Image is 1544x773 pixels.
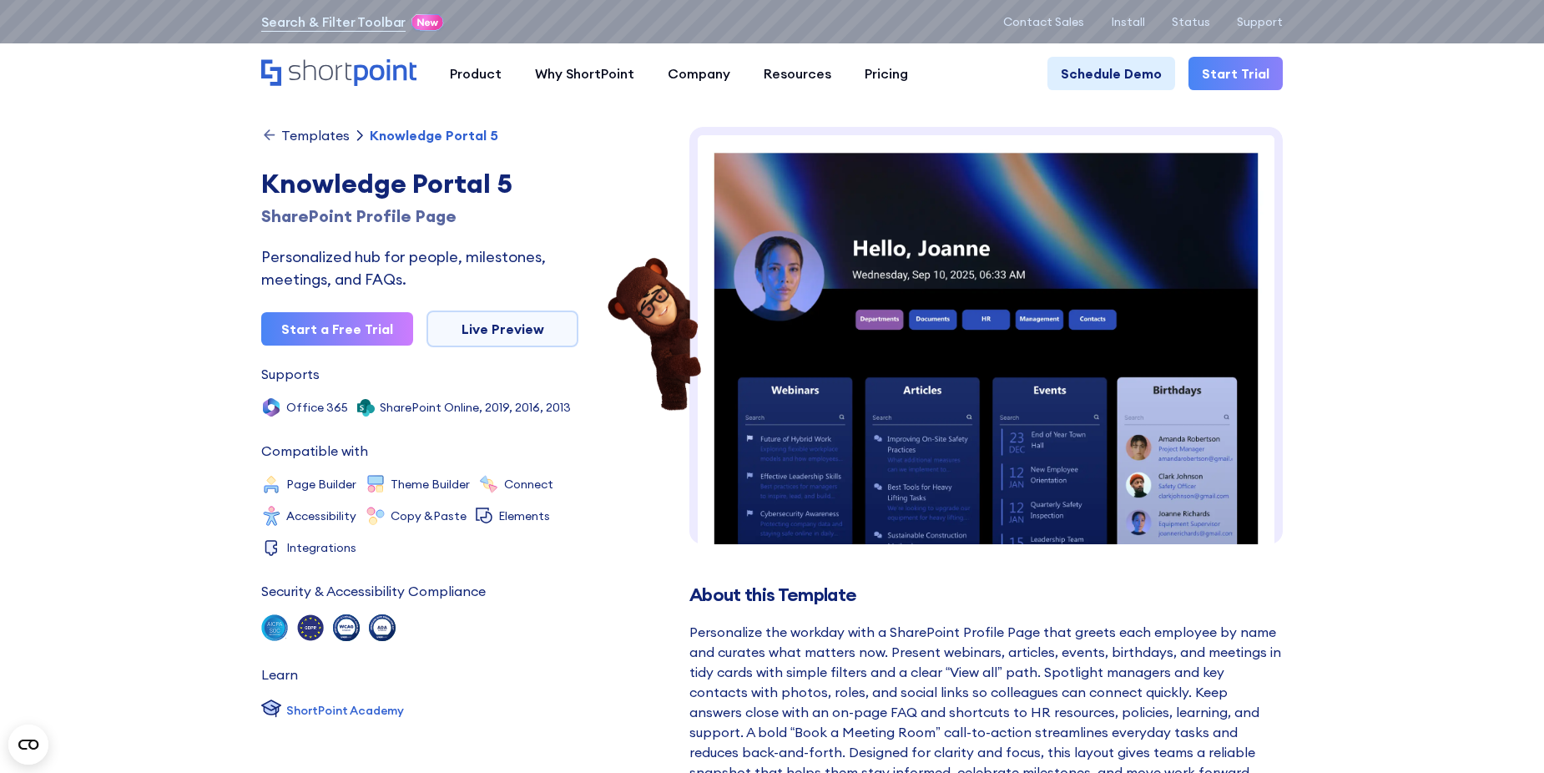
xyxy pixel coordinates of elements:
a: Company [651,57,747,90]
a: Install [1111,15,1145,28]
div: Knowledge Portal 5 [261,164,578,204]
a: Support [1237,15,1283,28]
div: Copy &Paste [391,510,467,522]
div: Supports [261,367,320,381]
a: Search & Filter Toolbar [261,12,406,32]
div: Connect [504,478,553,490]
a: Status [1172,15,1210,28]
div: Security & Accessibility Compliance [261,584,486,598]
div: Pricing [865,63,908,83]
div: SharePoint Online, 2019, 2016, 2013 [380,402,571,413]
div: Product [450,63,502,83]
a: Home [261,59,416,88]
div: Compatible with [261,444,368,457]
iframe: Chat Widget [1244,579,1544,773]
div: ShortPoint Academy [286,702,404,720]
button: Open CMP widget [8,725,48,765]
a: Product [433,57,518,90]
a: Live Preview [426,311,578,347]
a: Pricing [848,57,925,90]
div: Personalized hub for people, milestones, meetings, and FAQs. [261,245,578,291]
div: Page Builder [286,478,356,490]
h2: About this Template [689,584,1283,605]
a: Start Trial [1188,57,1283,90]
a: Schedule Demo [1047,57,1175,90]
div: Accessibility [286,510,356,522]
a: ShortPoint Academy [261,698,404,723]
div: Office 365 [286,402,348,413]
div: Company [668,63,730,83]
a: Why ShortPoint [518,57,651,90]
div: Knowledge Portal 5 [370,129,498,142]
a: Start a Free Trial [261,312,413,346]
div: Resources [764,63,831,83]
a: Templates [261,127,350,144]
div: Integrations [286,542,356,553]
div: Why ShortPoint [535,63,634,83]
div: SharePoint Profile Page [261,204,578,229]
div: Learn [261,668,298,681]
div: Elements [498,510,550,522]
img: soc 2 [261,614,288,641]
a: Contact Sales [1003,15,1084,28]
div: Templates [281,129,350,142]
div: Theme Builder [391,478,470,490]
a: Resources [747,57,848,90]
